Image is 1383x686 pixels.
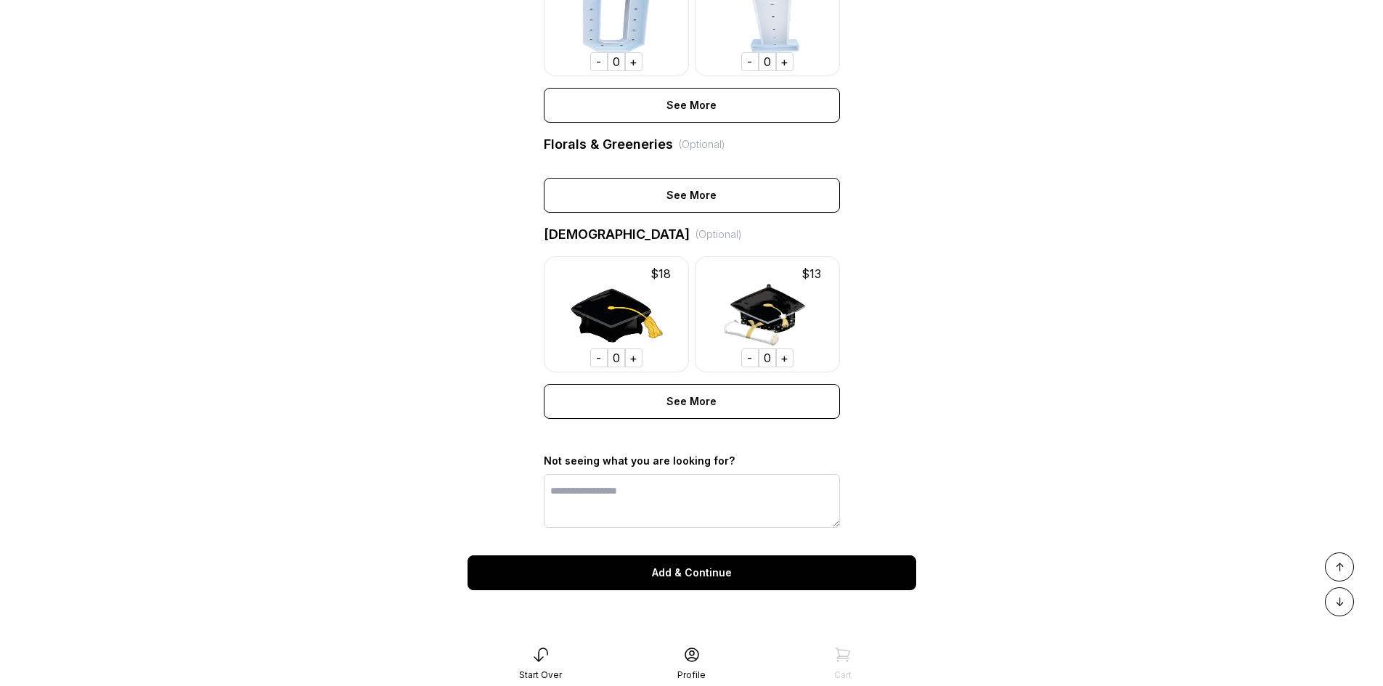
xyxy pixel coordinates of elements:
div: - [741,52,759,71]
div: Cart [834,669,852,681]
div: Add & Continue [468,555,916,590]
span: ↑ [1335,558,1345,576]
div: 0 [759,348,776,367]
div: 0 [759,52,776,71]
div: (Optional) [679,137,725,152]
div: Profile [677,669,706,681]
div: $ 18 [638,265,682,282]
img: - [544,256,689,372]
div: + [625,348,642,367]
div: + [776,52,794,71]
div: + [625,52,642,71]
div: 0 [608,52,625,71]
div: See More [544,88,840,123]
div: [DEMOGRAPHIC_DATA] [544,224,840,245]
div: Start Over [519,669,562,681]
div: Florals & Greeneries [544,134,840,155]
span: ↓ [1335,593,1345,611]
div: + [776,348,794,367]
div: $ 13 [789,265,833,282]
div: (Optional) [695,227,742,242]
div: See More [544,178,840,213]
img: - [695,256,840,372]
div: - [590,52,608,71]
div: - [590,348,608,367]
div: See More [544,384,840,419]
div: 0 [608,348,625,367]
div: Not seeing what you are looking for? [544,454,840,468]
div: - [741,348,759,367]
